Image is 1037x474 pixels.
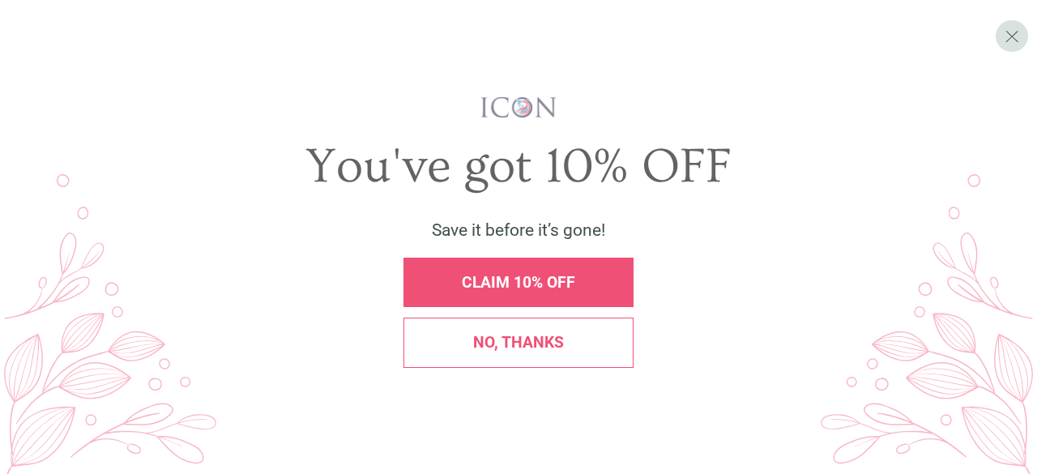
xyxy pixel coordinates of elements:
span: You've got 10% OFF [305,139,732,194]
img: iconwallstickersl_1754656298800.png [479,96,559,119]
span: No, thanks [473,333,564,352]
span: CLAIM 10% OFF [462,273,575,292]
span: X [1005,25,1019,46]
span: Save it before it’s gone! [432,220,605,240]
